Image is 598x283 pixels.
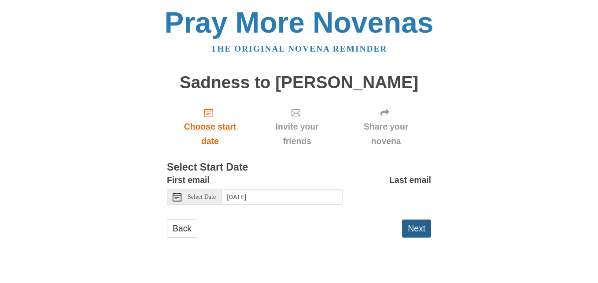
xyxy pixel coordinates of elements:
span: Choose start date [176,119,244,149]
a: Choose start date [167,101,253,153]
span: Invite your friends [262,119,332,149]
div: Click "Next" to confirm your start date first. [341,101,431,153]
h1: Sadness to [PERSON_NAME] [167,73,431,92]
label: First email [167,173,210,187]
a: Pray More Novenas [165,6,434,39]
a: The original novena reminder [211,44,388,53]
label: Last email [389,173,431,187]
span: Select Date [188,194,216,200]
div: Click "Next" to confirm your start date first. [253,101,341,153]
h3: Select Start Date [167,162,431,173]
span: Share your novena [350,119,422,149]
button: Next [402,220,431,238]
a: Back [167,220,197,238]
